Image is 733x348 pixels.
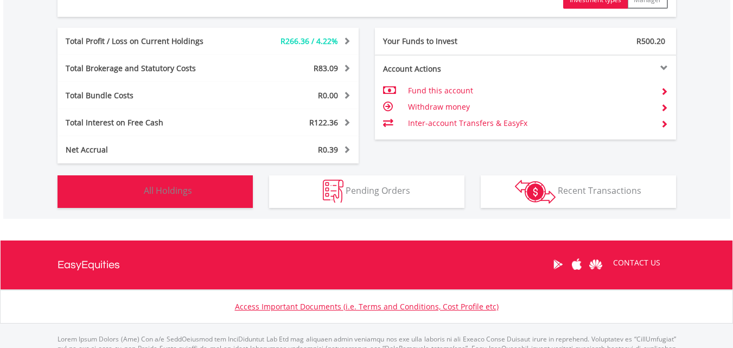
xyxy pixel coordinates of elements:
[269,175,464,208] button: Pending Orders
[281,36,338,46] span: R266.36 / 4.22%
[481,175,676,208] button: Recent Transactions
[346,185,410,197] span: Pending Orders
[58,117,233,128] div: Total Interest on Free Cash
[58,36,233,47] div: Total Profit / Loss on Current Holdings
[515,180,556,204] img: transactions-zar-wht.png
[408,83,652,99] td: Fund this account
[58,241,120,289] a: EasyEquities
[636,36,665,46] span: R500.20
[558,185,641,197] span: Recent Transactions
[549,248,568,281] a: Google Play
[408,99,652,115] td: Withdraw money
[605,248,668,278] a: CONTACT US
[587,248,605,281] a: Huawei
[318,144,338,155] span: R0.39
[323,180,343,203] img: pending_instructions-wht.png
[58,175,253,208] button: All Holdings
[58,90,233,101] div: Total Bundle Costs
[314,63,338,73] span: R83.09
[58,144,233,155] div: Net Accrual
[235,301,499,312] a: Access Important Documents (i.e. Terms and Conditions, Cost Profile etc)
[375,64,526,74] div: Account Actions
[318,90,338,100] span: R0.00
[375,36,526,47] div: Your Funds to Invest
[144,185,192,197] span: All Holdings
[568,248,587,281] a: Apple
[408,115,652,131] td: Inter-account Transfers & EasyFx
[309,117,338,128] span: R122.36
[58,63,233,74] div: Total Brokerage and Statutory Costs
[118,180,142,203] img: holdings-wht.png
